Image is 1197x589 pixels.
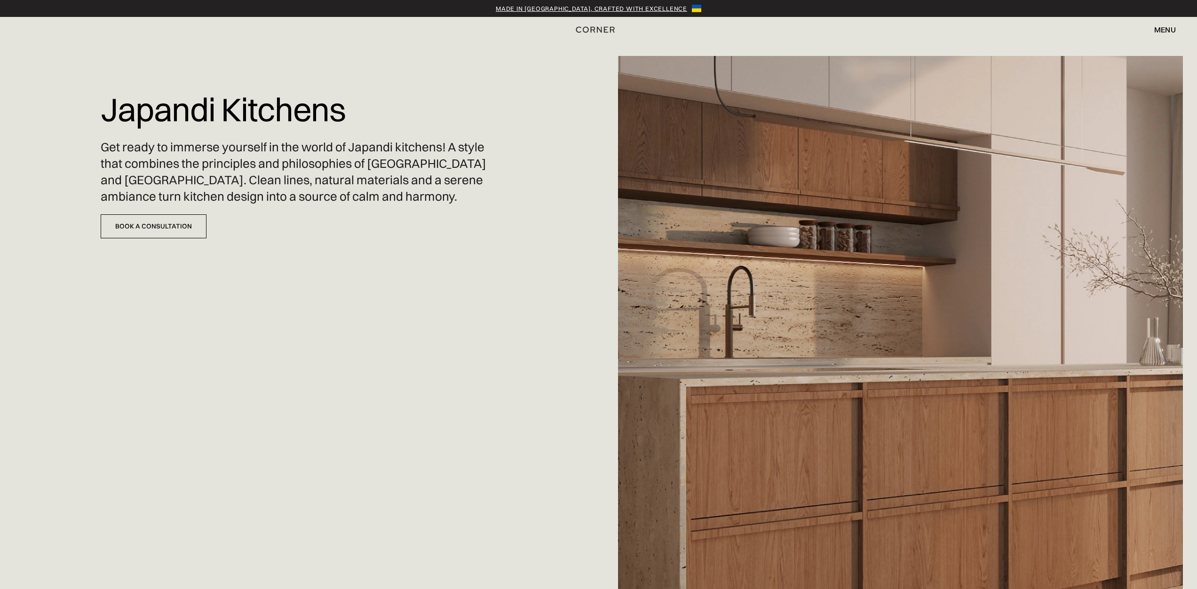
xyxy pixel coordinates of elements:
[1145,22,1176,38] div: menu
[101,85,346,134] h1: Japandi Kitchens
[101,139,492,205] p: Get ready to immerse yourself in the world of Japandi kitchens! A style that combines the princip...
[555,24,643,36] a: home
[101,214,206,238] a: Book a Consultation
[496,4,687,13] a: Made in [GEOGRAPHIC_DATA], crafted with excellence
[1154,26,1176,33] div: menu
